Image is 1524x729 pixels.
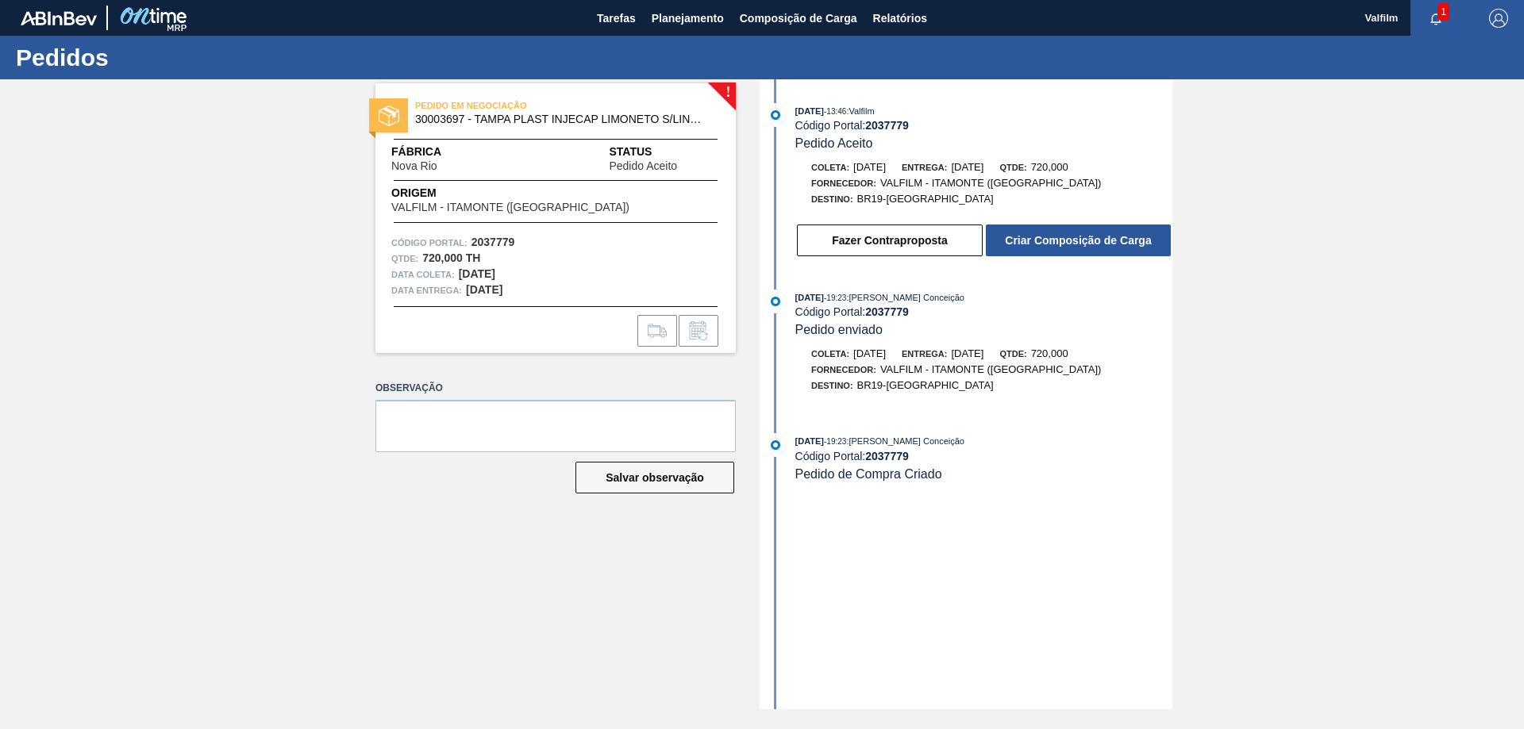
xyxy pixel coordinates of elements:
span: Entrega: [902,349,947,359]
span: Fornecedor: [811,365,876,374]
span: [DATE] [795,293,824,302]
h1: Pedidos [16,48,298,67]
span: - 13:46 [824,107,846,116]
span: [DATE] [853,347,886,359]
strong: 2037779 [471,236,515,248]
span: PEDIDO EM NEGOCIAÇÃO [415,98,637,113]
span: Composição de Carga [740,9,857,28]
span: [DATE] [853,161,886,173]
div: Ir para Composição de Carga [637,315,677,347]
span: Pedido Aceito [795,136,873,150]
button: Notificações [1410,7,1461,29]
span: Origem [391,185,675,201]
span: Destino: [811,194,853,204]
strong: 2037779 [865,119,909,132]
img: atual [771,297,780,306]
span: Qtde: [999,163,1026,172]
img: TNhmsLtSVTkK8tSr43FrP2fwEKptu5GPRR3wAAAABJRU5ErkJggg== [21,11,97,25]
strong: 720,000 TH [422,251,480,264]
strong: [DATE] [466,283,502,296]
span: Planejamento [652,9,724,28]
div: Informar alteração no pedido [679,315,718,347]
strong: [DATE] [459,267,495,280]
span: Código Portal: [391,235,468,251]
span: 720,000 [1031,347,1068,359]
span: Nova Rio [391,160,437,172]
span: Destino: [811,381,853,390]
img: status [379,106,399,126]
span: - 19:23 [824,437,846,446]
span: Pedido Aceito [609,160,677,172]
div: Código Portal: [795,305,1172,318]
span: VALFILM - ITAMONTE ([GEOGRAPHIC_DATA]) [880,177,1102,189]
span: Status [609,144,720,160]
span: [DATE] [951,161,983,173]
span: Relatórios [873,9,927,28]
span: 1 [1437,3,1449,21]
button: Criar Composição de Carga [986,224,1171,256]
span: Coleta: [811,163,849,172]
img: Logout [1489,9,1508,28]
span: VALFILM - ITAMONTE ([GEOGRAPHIC_DATA]) [880,363,1102,375]
strong: 2037779 [865,305,909,318]
strong: 2037779 [865,450,909,462]
img: atual [771,110,780,120]
span: BR19-[GEOGRAPHIC_DATA] [857,193,994,205]
div: Código Portal: [795,119,1172,132]
span: Coleta: [811,349,849,359]
button: Salvar observação [575,462,734,493]
label: Observação [375,377,736,400]
span: Entrega: [902,163,947,172]
span: 30003697 - TAMPA PLAST INJECAP LIMONETO S/LINER [415,113,703,125]
span: [DATE] [951,347,983,359]
button: Fazer Contraproposta [797,224,983,256]
span: : [PERSON_NAME] Conceição [846,436,964,446]
span: Tarefas [597,9,636,28]
span: VALFILM - ITAMONTE ([GEOGRAPHIC_DATA]) [391,201,629,213]
span: Fábrica [391,144,487,160]
span: [DATE] [795,106,824,116]
span: Data coleta: [391,267,455,282]
img: atual [771,440,780,450]
span: : [PERSON_NAME] Conceição [846,293,964,302]
span: Pedido de Compra Criado [795,467,942,481]
span: : Valfilm [846,106,874,116]
span: Pedido enviado [795,323,883,336]
span: Fornecedor: [811,178,876,188]
div: Código Portal: [795,450,1172,462]
span: Qtde: [999,349,1026,359]
span: - 19:23 [824,294,846,302]
span: Qtde : [391,251,418,267]
span: BR19-[GEOGRAPHIC_DATA] [857,379,994,391]
span: [DATE] [795,436,824,446]
span: 720,000 [1031,161,1068,173]
span: Data entrega: [391,282,462,298]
